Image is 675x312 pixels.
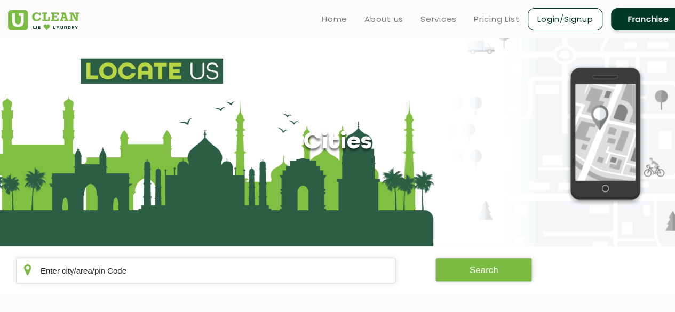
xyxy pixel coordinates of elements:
[322,13,347,26] a: Home
[364,13,403,26] a: About us
[528,8,602,30] a: Login/Signup
[8,10,79,30] img: UClean Laundry and Dry Cleaning
[303,129,372,156] h1: Cities
[16,258,395,283] input: Enter city/area/pin Code
[420,13,457,26] a: Services
[474,13,519,26] a: Pricing List
[435,258,533,282] button: Search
